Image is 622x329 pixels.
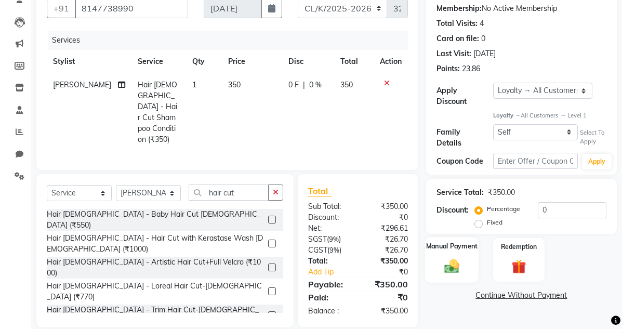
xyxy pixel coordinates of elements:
div: Paid: [300,291,358,304]
div: Total Visits: [436,18,478,29]
span: 0 F [288,80,299,90]
th: Stylist [47,50,131,73]
div: Last Visit: [436,48,471,59]
div: 4 [480,18,484,29]
label: Fixed [487,218,502,227]
div: All Customers → Level 1 [493,111,606,120]
div: Hair [DEMOGRAPHIC_DATA] - Loreal Hair Cut-[DEMOGRAPHIC_DATA] (₹770) [47,281,264,302]
div: 0 [481,33,485,44]
span: 0 % [309,80,322,90]
div: ( ) [300,234,358,245]
span: Hair [DEMOGRAPHIC_DATA] - Hair Cut Shampoo Condition (₹350) [138,80,177,144]
div: Discount: [300,212,358,223]
div: Balance : [300,306,358,317]
div: Net: [300,223,358,234]
div: Payable: [300,278,358,291]
div: Hair [DEMOGRAPHIC_DATA] - Artistic Hair Cut+Full Velcro (₹1000) [47,257,264,279]
div: ₹350.00 [488,187,515,198]
div: Apply Discount [436,85,493,107]
span: 350 [228,80,241,89]
span: 9% [329,246,339,254]
div: ₹0 [358,291,416,304]
div: Membership: [436,3,482,14]
label: Redemption [501,242,537,252]
div: Discount: [436,205,469,216]
div: ₹350.00 [358,306,416,317]
div: ( ) [300,245,358,256]
img: _cash.svg [440,258,464,275]
div: ₹350.00 [358,201,416,212]
th: Qty [186,50,222,73]
th: Service [131,50,186,73]
th: Total [334,50,373,73]
strong: Loyalty → [493,112,521,119]
span: 1 [192,80,196,89]
span: SGST [308,234,327,244]
span: CGST [308,245,327,255]
div: Services [48,31,416,50]
a: Continue Without Payment [428,290,615,301]
div: Points: [436,63,460,74]
div: ₹350.00 [358,256,416,267]
div: ₹350.00 [358,278,416,291]
div: 23.86 [462,63,480,74]
label: Manual Payment [426,242,478,252]
span: [PERSON_NAME] [53,80,111,89]
span: Total [308,186,332,196]
div: Family Details [436,127,493,149]
div: ₹0 [358,212,416,223]
div: ₹26.70 [358,234,416,245]
a: Add Tip [300,267,367,278]
div: Sub Total: [300,201,358,212]
input: Enter Offer / Coupon Code [493,153,578,169]
img: _gift.svg [507,258,530,275]
input: Search or Scan [189,185,269,201]
label: Percentage [487,204,520,214]
div: ₹296.61 [358,223,416,234]
button: Apply [582,154,612,169]
span: 9% [329,235,339,243]
div: Service Total: [436,187,484,198]
th: Disc [282,50,334,73]
div: Hair [DEMOGRAPHIC_DATA] - Baby Hair Cut [DEMOGRAPHIC_DATA] (₹550) [47,209,264,231]
span: 350 [340,80,353,89]
div: No Active Membership [436,3,606,14]
div: ₹26.70 [358,245,416,256]
div: Card on file: [436,33,479,44]
div: [DATE] [473,48,496,59]
div: ₹0 [367,267,415,278]
th: Action [374,50,408,73]
div: Hair [DEMOGRAPHIC_DATA] - Hair Cut with Kerastase Wash [DEMOGRAPHIC_DATA] (₹1000) [47,233,264,255]
th: Price [222,50,282,73]
div: Coupon Code [436,156,493,167]
span: | [303,80,305,90]
div: Total: [300,256,358,267]
div: Hair [DEMOGRAPHIC_DATA] - Trim Hair Cut-[DEMOGRAPHIC_DATA] (₹550) [47,305,264,326]
div: Select To Apply [580,128,606,146]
